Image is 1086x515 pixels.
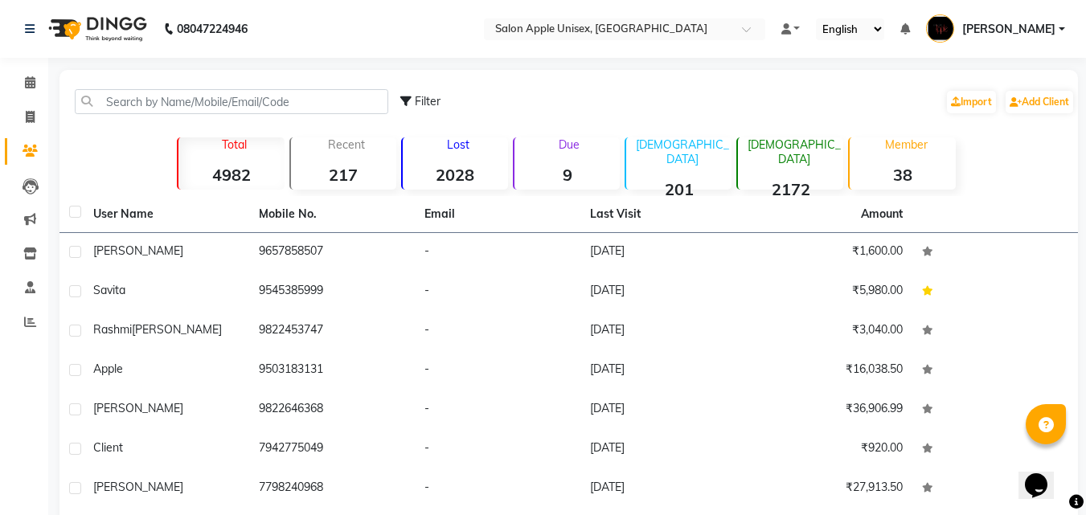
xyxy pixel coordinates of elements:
strong: 201 [626,179,732,199]
th: Mobile No. [249,196,415,233]
th: User Name [84,196,249,233]
span: Client [93,440,123,455]
td: - [415,430,580,469]
td: 7798240968 [249,469,415,509]
span: Rashmi [93,322,132,337]
td: [DATE] [580,351,746,390]
td: [DATE] [580,272,746,312]
td: ₹27,913.50 [747,469,912,509]
p: [DEMOGRAPHIC_DATA] [744,137,843,166]
td: ₹16,038.50 [747,351,912,390]
p: Due [518,137,620,152]
td: [DATE] [580,390,746,430]
th: Amount [851,196,912,232]
strong: 2172 [738,179,843,199]
td: [DATE] [580,312,746,351]
td: [DATE] [580,430,746,469]
p: Member [856,137,955,152]
th: Last Visit [580,196,746,233]
td: ₹1,600.00 [747,233,912,272]
span: [PERSON_NAME] [962,21,1055,38]
strong: 217 [291,165,396,185]
strong: 38 [850,165,955,185]
strong: 4982 [178,165,284,185]
td: - [415,233,580,272]
span: [PERSON_NAME] [93,401,183,415]
p: [DEMOGRAPHIC_DATA] [633,137,732,166]
strong: 2028 [403,165,508,185]
td: - [415,469,580,509]
td: - [415,351,580,390]
td: 9545385999 [249,272,415,312]
td: ₹3,040.00 [747,312,912,351]
p: Total [185,137,284,152]
th: Email [415,196,580,233]
input: Search by Name/Mobile/Email/Code [75,89,388,114]
td: ₹5,980.00 [747,272,912,312]
td: - [415,312,580,351]
td: 9822453747 [249,312,415,351]
td: - [415,390,580,430]
td: 9657858507 [249,233,415,272]
td: [DATE] [580,469,746,509]
b: 08047224946 [177,6,248,51]
span: apple [93,362,123,376]
p: Recent [297,137,396,152]
span: [PERSON_NAME] [93,243,183,258]
a: Import [947,91,996,113]
img: logo [41,6,151,51]
a: Add Client [1006,91,1073,113]
td: [DATE] [580,233,746,272]
span: [PERSON_NAME] [93,480,183,494]
span: Filter [415,94,441,108]
td: 7942775049 [249,430,415,469]
td: - [415,272,580,312]
span: Savita [93,283,125,297]
img: Kajol [926,14,954,43]
td: 9822646368 [249,390,415,430]
td: ₹36,906.99 [747,390,912,430]
span: [PERSON_NAME] [132,322,222,337]
td: 9503183131 [249,351,415,390]
strong: 9 [514,165,620,185]
p: Lost [409,137,508,152]
iframe: chat widget [1018,451,1070,499]
td: ₹920.00 [747,430,912,469]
